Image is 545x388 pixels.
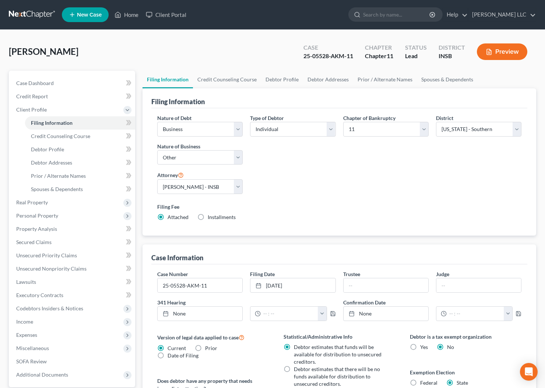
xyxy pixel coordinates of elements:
span: Income [16,318,33,325]
span: 11 [387,52,393,59]
a: Filing Information [25,116,135,130]
div: Filing Information [151,97,205,106]
span: Attached [168,214,189,220]
a: Filing Information [143,71,193,88]
input: Enter case number... [158,278,242,292]
a: Debtor Addresses [25,156,135,169]
span: State [457,380,468,386]
span: Prior / Alternate Names [31,173,86,179]
label: Confirmation Date [340,299,525,306]
a: Help [443,8,468,21]
span: Property Analysis [16,226,57,232]
span: New Case [77,12,102,18]
label: Version of legal data applied to case [157,333,269,342]
span: Additional Documents [16,371,68,378]
span: Installments [208,214,236,220]
span: Prior [205,345,217,351]
label: Type of Debtor [250,114,284,122]
span: Secured Claims [16,239,52,245]
span: Lawsuits [16,279,36,285]
a: Prior / Alternate Names [25,169,135,183]
label: Attorney [157,170,184,179]
a: Client Portal [142,8,190,21]
div: Open Intercom Messenger [520,363,538,381]
span: Unsecured Priority Claims [16,252,77,258]
div: Chapter [365,52,393,60]
span: Case Dashboard [16,80,54,86]
a: Executory Contracts [10,289,135,302]
a: None [158,307,242,321]
span: Unsecured Nonpriority Claims [16,265,87,272]
span: Miscellaneous [16,345,49,351]
span: Codebtors Insiders & Notices [16,305,83,311]
a: Lawsuits [10,275,135,289]
label: Filing Date [250,270,275,278]
span: Current [168,345,186,351]
label: Judge [436,270,449,278]
span: Credit Report [16,93,48,99]
a: Unsecured Priority Claims [10,249,135,262]
a: Case Dashboard [10,77,135,90]
a: Secured Claims [10,236,135,249]
div: 25-05528-AKM-11 [303,52,353,60]
span: Debtor Addresses [31,159,72,166]
a: SOFA Review [10,355,135,368]
span: Expenses [16,332,37,338]
span: Spouses & Dependents [31,186,83,192]
input: -- : -- [447,307,504,321]
label: 341 Hearing [154,299,340,306]
a: Home [111,8,142,21]
span: Client Profile [16,106,47,113]
label: Debtor is a tax exempt organization [410,333,521,341]
span: Federal [420,380,437,386]
span: [PERSON_NAME] [9,46,78,57]
label: District [436,114,453,122]
label: Nature of Debt [157,114,191,122]
span: SOFA Review [16,358,47,364]
label: Filing Fee [157,203,521,211]
span: Personal Property [16,212,58,219]
div: Status [405,43,427,52]
span: Executory Contracts [16,292,63,298]
span: Real Property [16,199,48,205]
span: Debtor Profile [31,146,64,152]
div: Lead [405,52,427,60]
div: Case Information [151,253,203,262]
input: -- : -- [261,307,318,321]
div: Case [303,43,353,52]
a: Credit Counseling Course [193,71,261,88]
a: Spouses & Dependents [417,71,478,88]
span: Debtor estimates that there will be no funds available for distribution to unsecured creditors. [294,366,380,387]
div: INSB [439,52,465,60]
span: Date of Filing [168,352,198,359]
button: Preview [477,43,527,60]
a: Unsecured Nonpriority Claims [10,262,135,275]
a: None [344,307,428,321]
div: District [439,43,465,52]
a: Spouses & Dependents [25,183,135,196]
input: -- [436,278,521,292]
a: Credit Report [10,90,135,103]
span: No [447,344,454,350]
label: Statistical/Administrative Info [284,333,395,341]
a: Debtor Profile [25,143,135,156]
span: Debtor estimates that funds will be available for distribution to unsecured creditors. [294,344,381,365]
a: Prior / Alternate Names [353,71,417,88]
div: Chapter [365,43,393,52]
span: Filing Information [31,120,73,126]
a: Debtor Addresses [303,71,353,88]
input: Search by name... [363,8,430,21]
label: Chapter of Bankruptcy [343,114,395,122]
span: Credit Counseling Course [31,133,90,139]
a: [DATE] [250,278,335,292]
label: Exemption Election [410,368,521,376]
label: Nature of Business [157,142,200,150]
a: Property Analysis [10,222,135,236]
a: Credit Counseling Course [25,130,135,143]
input: -- [344,278,428,292]
span: Yes [420,344,428,350]
label: Case Number [157,270,188,278]
label: Trustee [343,270,360,278]
a: Debtor Profile [261,71,303,88]
a: [PERSON_NAME] LLC [468,8,536,21]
